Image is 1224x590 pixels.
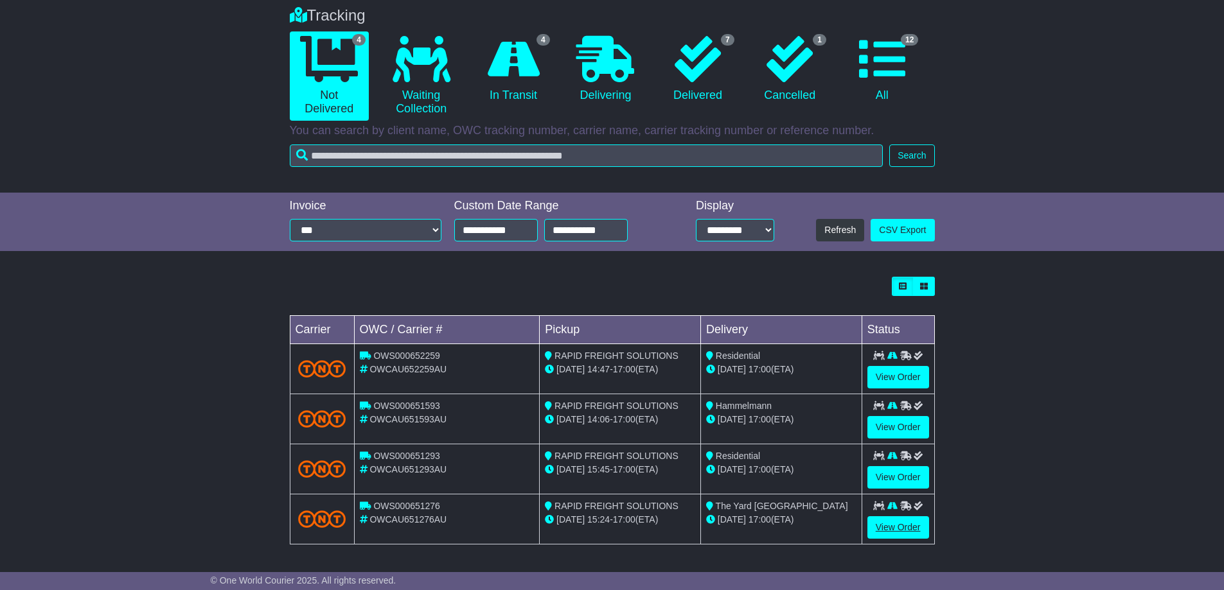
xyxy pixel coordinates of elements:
[354,316,540,344] td: OWC / Carrier #
[373,501,440,511] span: OWS000651276
[613,414,635,424] span: 17:00
[556,414,585,424] span: [DATE]
[290,124,935,138] p: You can search by client name, OWC tracking number, carrier name, carrier tracking number or refe...
[298,460,346,478] img: TNT_Domestic.png
[718,414,746,424] span: [DATE]
[749,364,771,374] span: 17:00
[867,416,929,438] a: View Order
[369,514,447,525] span: OWCAU651276AU
[901,34,918,46] span: 12
[750,31,829,107] a: 1 Cancelled
[613,464,635,474] span: 17:00
[862,316,934,344] td: Status
[613,514,635,525] span: 17:00
[283,6,941,25] div: Tracking
[373,401,440,411] span: OWS000651593
[556,464,585,474] span: [DATE]
[889,144,934,167] button: Search
[706,463,856,476] div: (ETA)
[842,31,921,107] a: 12 All
[474,31,553,107] a: 4 In Transit
[382,31,461,121] a: Waiting Collection
[290,199,441,213] div: Invoice
[696,199,774,213] div: Display
[718,364,746,374] span: [DATE]
[706,363,856,376] div: (ETA)
[554,351,679,361] span: RAPID FREIGHT SOLUTIONS
[587,414,610,424] span: 14:06
[566,31,645,107] a: Delivering
[352,34,366,46] span: 4
[290,31,369,121] a: 4 Not Delivered
[658,31,737,107] a: 7 Delivered
[454,199,661,213] div: Custom Date Range
[540,316,701,344] td: Pickup
[716,501,848,511] span: The Yard [GEOGRAPHIC_DATA]
[554,401,679,411] span: RAPID FREIGHT SOLUTIONS
[298,510,346,528] img: TNT_Domestic.png
[298,360,346,377] img: TNT_Domestic.png
[813,34,826,46] span: 1
[545,513,695,526] div: - (ETA)
[718,464,746,474] span: [DATE]
[716,351,760,361] span: Residential
[290,316,354,344] td: Carrier
[369,464,447,474] span: OWCAU651293AU
[545,413,695,426] div: - (ETA)
[298,410,346,428] img: TNT_Domestic.png
[716,451,760,461] span: Residential
[871,219,934,241] a: CSV Export
[587,514,610,525] span: 15:24
[749,414,771,424] span: 17:00
[867,466,929,489] a: View Order
[373,351,440,361] span: OWS000652259
[556,514,585,525] span: [DATE]
[545,363,695,376] div: - (ETA)
[545,463,695,476] div: - (ETA)
[716,401,772,411] span: Hammelmann
[554,501,679,511] span: RAPID FREIGHT SOLUTIONS
[718,514,746,525] span: [DATE]
[749,464,771,474] span: 17:00
[867,516,929,539] a: View Order
[369,414,447,424] span: OWCAU651593AU
[613,364,635,374] span: 17:00
[816,219,864,241] button: Refresh
[867,366,929,388] a: View Order
[587,364,610,374] span: 14:47
[211,575,396,586] span: © One World Courier 2025. All rights reserved.
[706,413,856,426] div: (ETA)
[369,364,447,374] span: OWCAU652259AU
[537,34,550,46] span: 4
[721,34,734,46] span: 7
[373,451,440,461] span: OWS000651293
[700,316,862,344] td: Delivery
[706,513,856,526] div: (ETA)
[556,364,585,374] span: [DATE]
[587,464,610,474] span: 15:45
[554,451,679,461] span: RAPID FREIGHT SOLUTIONS
[749,514,771,525] span: 17:00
